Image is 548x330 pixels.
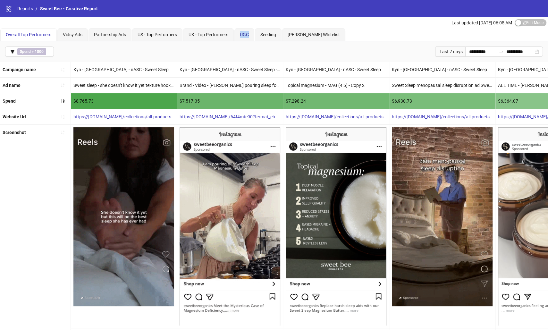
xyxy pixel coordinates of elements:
button: Spend > 1000 [5,47,54,57]
b: 1000 [35,49,44,54]
span: Sweet Bee - Creative Report [40,6,98,11]
span: > [17,48,46,55]
li: / [36,5,38,12]
span: Partnership Ads [94,32,126,37]
div: Kyn - [GEOGRAPHIC_DATA] - nASC - Sweet Sleep [283,62,389,77]
b: Ad name [3,83,21,88]
div: $8,765.73 [71,93,177,109]
b: Campaign name [3,67,36,72]
img: Screenshot 120229004448860561 [73,127,174,306]
span: Overall Top Performers [6,32,51,37]
span: Seeding [260,32,276,37]
div: Last 7 days [435,47,465,57]
span: UK - Top Performers [189,32,228,37]
span: sort-ascending [61,130,65,135]
span: Last updated [DATE] 06:05 AM [451,20,512,25]
b: Screenshot [3,130,26,135]
div: $7,517.35 [177,93,283,109]
b: Spend [3,98,16,104]
div: Kyn - [GEOGRAPHIC_DATA] - nASC - Sweet Sleep [71,62,177,77]
div: $7,298.24 [283,93,389,109]
span: sort-ascending [61,83,65,88]
span: swap-right [499,49,504,54]
span: US - Top Performers [138,32,177,37]
span: [PERSON_NAME] Whitelist [288,32,340,37]
span: to [499,49,504,54]
b: Spend [20,49,31,54]
div: Topical magnesium - MAG (4:5) - Copy 2 [283,78,389,93]
span: sort-ascending [61,67,65,72]
img: Screenshot 120232264218820561 [180,127,280,325]
a: Reports [16,5,34,12]
div: Kyn - [GEOGRAPHIC_DATA] - nASC - Sweet Sleep - Fermat [177,62,283,77]
span: Vidsy Ads [63,32,82,37]
img: Screenshot 120231969809550561 [392,127,493,306]
span: sort-descending [61,99,65,103]
div: Brand - Video - [PERSON_NAME] pouring sleep focussed - Fermat - Copy [177,78,283,93]
div: $6,930.73 [389,93,495,109]
div: Sweet sleep - she doesn't know it yet texture hook - 9:16 reel.MOV [71,78,177,93]
b: Website Url [3,114,26,119]
span: filter [10,49,15,54]
img: Screenshot 120233542586090561 [286,127,386,325]
span: UGC [240,32,249,37]
div: Sweet Sleep menopausal sleep disruption ad Sweet Bee Organics 9:16 Vidsy asset.mp4 - Copy 2 [389,78,495,93]
span: sort-ascending [61,114,65,119]
div: Kyn - [GEOGRAPHIC_DATA] - nASC - Sweet Sleep [389,62,495,77]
